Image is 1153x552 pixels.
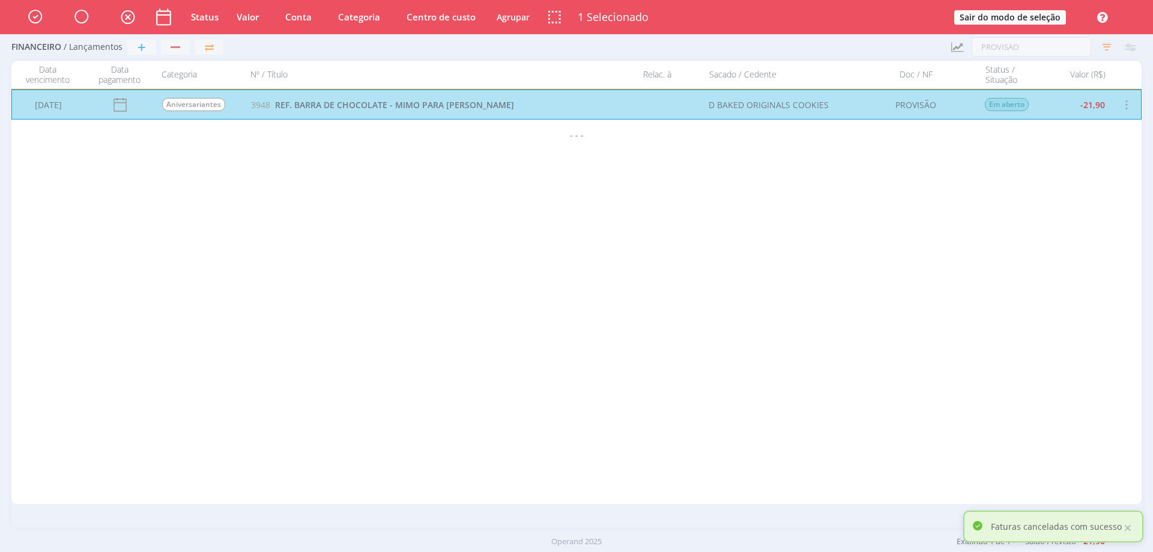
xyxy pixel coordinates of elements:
button: Categoria [333,10,386,25]
button: Categoria [322,7,391,28]
div: Relac. à [637,64,703,85]
p: Faturas canceladas com sucesso [991,520,1122,533]
span: / Lançamentos [64,42,123,52]
button: Conta [270,7,322,28]
span: 1 Selecionado [578,9,649,25]
button: Status [189,10,221,24]
button: Conta [280,10,317,25]
button: Centro de custo [401,10,481,25]
span: Status [191,11,219,23]
div: Sacado / Cedente [703,64,853,85]
button: Valor [231,10,264,25]
button: Sair do modo de seleção [954,10,1066,25]
div: Data pagamento [83,64,156,85]
button: + [127,40,156,55]
button: Centro de custo [391,7,486,28]
button: Valor [221,7,270,28]
span: Nº / Título [250,70,288,80]
input: Busca [972,37,1091,56]
div: - - - [11,120,1142,150]
span: + [138,40,146,54]
button: Agrupar [491,10,535,25]
div: Status / Situação [979,64,1040,85]
span: Financeiro [11,42,61,52]
span: Exibindo 1 de 1 [957,536,1011,547]
div: Data vencimento [11,64,83,85]
div: Doc / NF [853,64,979,85]
div: Categoria [156,64,246,85]
div: Valor (R$) [1040,64,1112,85]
